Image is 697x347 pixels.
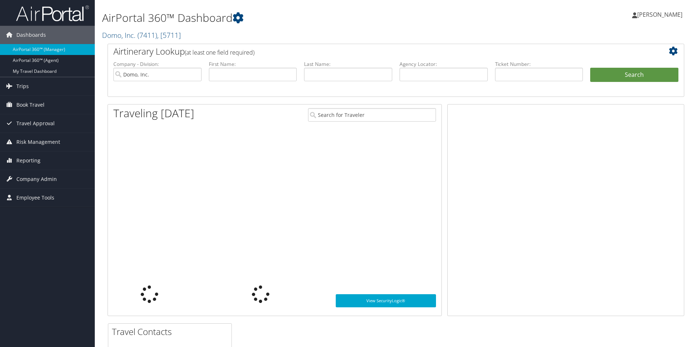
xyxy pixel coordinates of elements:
[113,45,630,58] h2: Airtinerary Lookup
[113,106,194,121] h1: Traveling [DATE]
[16,114,55,133] span: Travel Approval
[304,60,392,68] label: Last Name:
[308,108,436,122] input: Search for Traveler
[16,77,29,95] span: Trips
[137,30,157,40] span: ( 7411 )
[336,294,436,307] a: View SecurityLogic®
[637,11,682,19] span: [PERSON_NAME]
[400,60,488,68] label: Agency Locator:
[16,96,44,114] span: Book Travel
[632,4,690,25] a: [PERSON_NAME]
[16,26,46,44] span: Dashboards
[590,68,678,82] button: Search
[16,189,54,207] span: Employee Tools
[185,48,254,56] span: (at least one field required)
[16,133,60,151] span: Risk Management
[16,170,57,188] span: Company Admin
[113,60,202,68] label: Company - Division:
[157,30,181,40] span: , [ 5711 ]
[495,60,583,68] label: Ticket Number:
[102,30,181,40] a: Domo, Inc.
[102,10,494,25] h1: AirPortal 360™ Dashboard
[209,60,297,68] label: First Name:
[16,5,89,22] img: airportal-logo.png
[16,151,40,170] span: Reporting
[112,326,231,338] h2: Travel Contacts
